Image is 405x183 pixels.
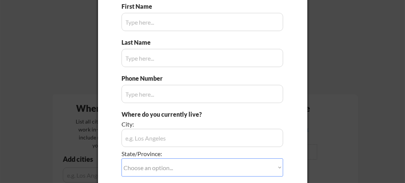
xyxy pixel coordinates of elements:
input: Type here... [121,49,283,67]
div: State/Province: [121,150,241,158]
div: Last Name [121,38,158,47]
div: Phone Number [121,74,167,83]
input: Type here... [121,13,283,31]
div: City: [121,120,241,128]
input: Type here... [121,85,283,103]
input: e.g. Los Angeles [121,129,283,147]
div: First Name [121,2,158,11]
div: Where do you currently live? [121,110,241,119]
